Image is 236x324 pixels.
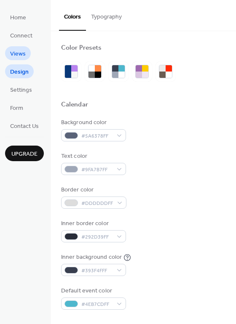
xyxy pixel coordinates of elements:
[81,266,113,275] span: #393F4FFF
[61,44,102,53] div: Color Presets
[61,186,125,194] div: Border color
[5,28,38,42] a: Connect
[61,118,124,127] div: Background color
[61,101,88,109] div: Calendar
[61,219,124,228] div: Inner border color
[10,86,32,95] span: Settings
[5,101,28,114] a: Form
[10,104,23,113] span: Form
[81,132,113,141] span: #5A6378FF
[10,122,39,131] span: Contact Us
[61,287,124,295] div: Default event color
[11,150,38,159] span: Upgrade
[10,50,26,58] span: Views
[5,146,44,161] button: Upgrade
[81,165,113,174] span: #9FA7B7FF
[81,233,113,242] span: #292D39FF
[81,199,113,208] span: #DDDDDDFF
[10,13,26,22] span: Home
[10,68,29,77] span: Design
[10,32,32,40] span: Connect
[61,253,122,262] div: Inner background color
[61,152,124,161] div: Text color
[5,10,31,24] a: Home
[81,300,113,309] span: #4EB7CDFF
[5,46,31,60] a: Views
[5,82,37,96] a: Settings
[5,119,44,133] a: Contact Us
[5,64,34,78] a: Design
